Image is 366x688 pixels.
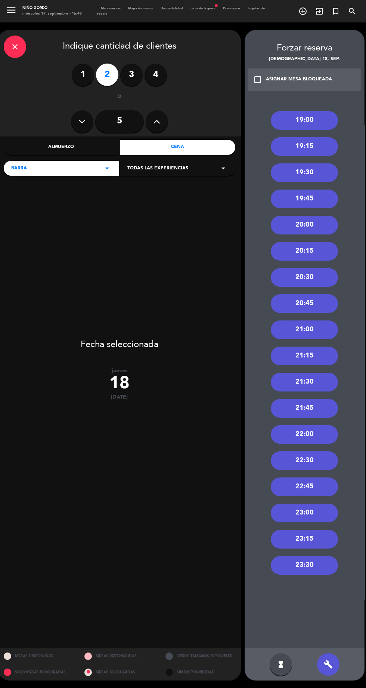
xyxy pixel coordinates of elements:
[10,42,19,51] i: close
[271,530,338,549] div: 23:15
[219,7,244,10] span: Pre-acceso
[22,11,82,17] div: miércoles 17. septiembre - 16:48
[271,216,338,234] div: 20:00
[271,556,338,575] div: 23:30
[324,660,333,669] i: build
[271,425,338,444] div: 22:00
[271,320,338,339] div: 21:00
[315,7,324,16] i: exit_to_app
[271,451,338,470] div: 22:30
[271,242,338,261] div: 20:15
[276,660,285,669] i: hourglass_full
[157,7,187,10] span: Disponibilidad
[4,140,119,155] div: Almuerzo
[145,64,167,86] label: 4
[107,93,131,101] div: ó
[271,373,338,391] div: 21:30
[219,164,228,173] i: arrow_drop_down
[124,7,157,10] span: Mapa de mesas
[271,163,338,182] div: 19:30
[271,294,338,313] div: 20:45
[6,4,17,16] i: menu
[271,399,338,418] div: 21:45
[127,165,188,172] span: Todas las experiencias
[79,648,160,664] div: MESAS RESTRINGIDAS
[271,268,338,287] div: 20:30
[11,165,27,172] span: Barra
[6,4,17,18] button: menu
[97,7,124,10] span: Mis reservas
[271,347,338,365] div: 21:15
[253,75,262,84] i: check_box_outline_blank
[103,164,112,173] i: arrow_drop_down
[160,664,241,681] div: SIN DISPONIBILIDAD
[348,7,357,16] i: search
[271,477,338,496] div: 22:45
[245,41,365,56] div: Forzar reserva
[331,7,340,16] i: turned_in_not
[271,504,338,522] div: 23:00
[96,64,118,86] label: 2
[4,36,235,58] div: Indique cantidad de clientes
[271,190,338,208] div: 19:45
[298,7,307,16] i: add_circle_outline
[120,140,235,155] div: Cena
[245,56,365,63] div: [DEMOGRAPHIC_DATA] 18, sep.
[266,76,332,83] div: ASIGNAR MESA BLOQUEADA
[72,64,94,86] label: 1
[271,137,338,156] div: 19:15
[120,64,143,86] label: 3
[187,7,219,10] span: Lista de Espera
[160,648,241,664] div: OTROS TAMAÑOS DIPONIBLES
[214,3,218,8] span: fiber_manual_record
[271,111,338,130] div: 19:00
[22,6,82,11] div: Niño Gordo
[79,664,160,681] div: MESAS BLOQUEADAS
